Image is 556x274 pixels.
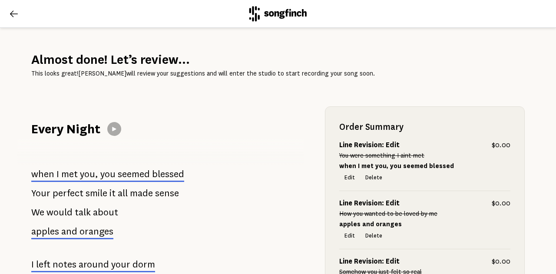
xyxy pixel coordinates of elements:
[56,169,59,179] span: I
[109,185,116,202] span: it
[53,185,83,202] span: perfect
[100,169,116,179] span: you
[152,169,184,179] span: blessed
[130,185,153,202] span: made
[339,152,424,159] s: You were something I aint met
[31,226,59,237] span: apples
[339,121,510,133] h2: Order Summary
[79,226,113,237] span: oranges
[31,259,34,270] span: I
[339,210,437,217] s: How you wanted to be loved by me
[31,169,54,179] span: when
[61,226,77,237] span: and
[80,169,98,179] span: you,
[31,120,100,138] h1: Every Night
[339,257,400,265] strong: Line Revision: Edit
[339,141,400,149] strong: Line Revision: Edit
[492,256,510,267] span: $0.00
[31,185,50,202] span: Your
[155,185,179,202] span: sense
[339,199,400,207] strong: Line Revision: Edit
[339,221,402,228] strong: apples and oranges
[339,172,360,184] button: Edit
[360,172,387,184] button: Delete
[61,169,78,179] span: met
[86,185,107,202] span: smile
[111,259,130,270] span: your
[339,230,360,242] button: Edit
[31,68,525,79] p: This looks great! [PERSON_NAME] will review your suggestions and will enter the studio to start r...
[53,259,76,270] span: notes
[132,259,155,270] span: dorm
[31,51,525,68] h2: Almost done! Let’s review...
[31,204,44,221] span: We
[79,259,109,270] span: around
[492,198,510,208] span: $0.00
[492,140,510,150] span: $0.00
[118,169,150,179] span: seemed
[360,230,387,242] button: Delete
[339,162,454,169] strong: when I met you, you seemed blessed
[46,204,73,221] span: would
[75,204,91,221] span: talk
[36,259,50,270] span: left
[93,204,118,221] span: about
[118,185,128,202] span: all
